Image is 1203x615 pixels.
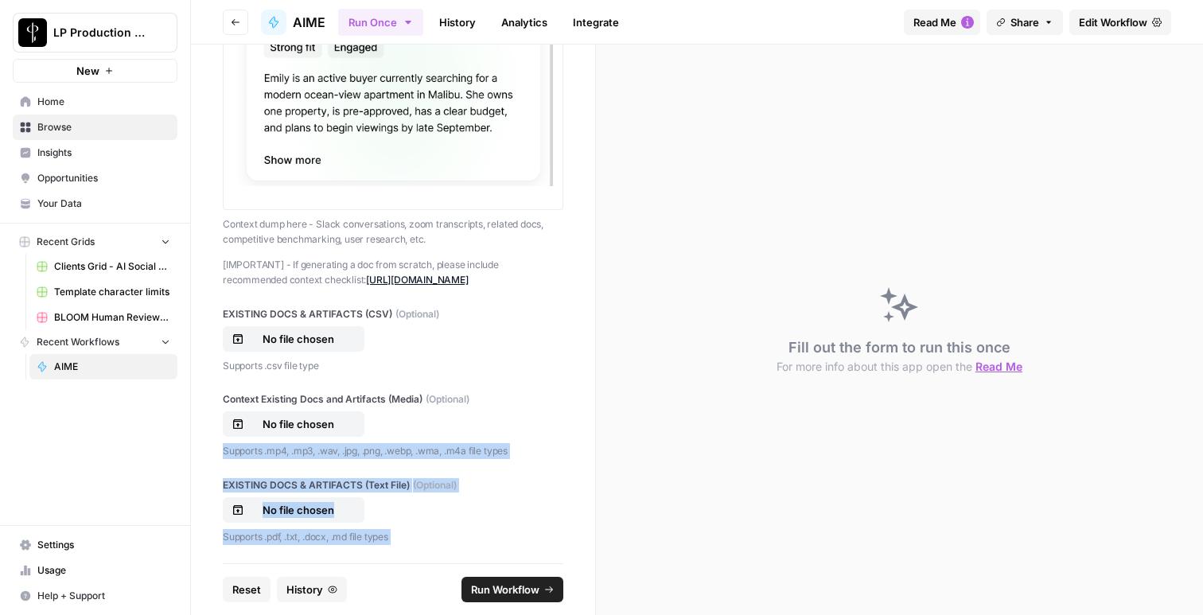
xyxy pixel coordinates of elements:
[13,165,177,191] a: Opportunities
[975,360,1022,373] span: Read Me
[13,13,177,53] button: Workspace: LP Production Workloads
[223,307,563,321] label: EXISTING DOCS & ARTIFACTS (CSV)
[37,197,170,211] span: Your Data
[777,359,1022,375] button: For more info about this app open the Read Me
[247,331,349,347] p: No file chosen
[904,10,980,35] button: Read Me
[13,583,177,609] button: Help + Support
[76,63,99,79] span: New
[37,171,170,185] span: Opportunities
[777,337,1022,375] div: Fill out the form to run this once
[413,478,457,492] span: (Optional)
[223,529,563,545] p: Supports .pdf, .txt, .docx, .md file types
[37,95,170,109] span: Home
[13,230,177,254] button: Recent Grids
[37,146,170,160] span: Insights
[13,191,177,216] a: Your Data
[54,259,170,274] span: Clients Grid - AI Social Media
[37,589,170,603] span: Help + Support
[987,10,1063,35] button: Share
[293,13,325,32] span: AIME
[37,563,170,578] span: Usage
[37,120,170,134] span: Browse
[223,577,271,602] button: Reset
[426,392,469,407] span: (Optional)
[223,392,563,407] label: Context Existing Docs and Artifacts (Media)
[13,115,177,140] a: Browse
[461,577,563,602] button: Run Workflow
[37,538,170,552] span: Settings
[232,582,261,597] span: Reset
[1010,14,1039,30] span: Share
[223,326,364,352] button: No file chosen
[18,18,47,47] img: LP Production Workloads Logo
[13,558,177,583] a: Usage
[471,582,539,597] span: Run Workflow
[277,577,347,602] button: History
[13,140,177,165] a: Insights
[29,354,177,380] a: AIME
[13,89,177,115] a: Home
[366,274,469,286] a: [URL][DOMAIN_NAME]
[37,335,119,349] span: Recent Workflows
[13,532,177,558] a: Settings
[395,307,439,321] span: (Optional)
[223,257,563,288] p: [IMPORTANT] - If generating a doc from scratch, please include recommended context checklist:
[563,10,629,35] a: Integrate
[247,416,349,432] p: No file chosen
[247,502,349,518] p: No file chosen
[223,497,364,523] button: No file chosen
[29,254,177,279] a: Clients Grid - AI Social Media
[1069,10,1171,35] a: Edit Workflow
[261,10,325,35] a: AIME
[13,330,177,354] button: Recent Workflows
[53,25,150,41] span: LP Production Workloads
[54,360,170,374] span: AIME
[286,582,323,597] span: History
[29,305,177,330] a: BLOOM Human Review (ver2)
[223,478,563,492] label: EXISTING DOCS & ARTIFACTS (Text File)
[29,279,177,305] a: Template character limits
[223,411,364,437] button: No file chosen
[492,10,557,35] a: Analytics
[338,9,423,36] button: Run Once
[430,10,485,35] a: History
[37,235,95,249] span: Recent Grids
[223,216,563,247] p: Context dump here - Slack conversations, zoom transcripts, related docs, competitive benchmarking...
[54,310,170,325] span: BLOOM Human Review (ver2)
[1079,14,1147,30] span: Edit Workflow
[54,285,170,299] span: Template character limits
[913,14,956,30] span: Read Me
[223,443,563,459] p: Supports .mp4, .mp3, .wav, .jpg, .png, .webp, .wma, .m4a file types
[223,358,563,374] p: Supports .csv file type
[13,59,177,83] button: New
